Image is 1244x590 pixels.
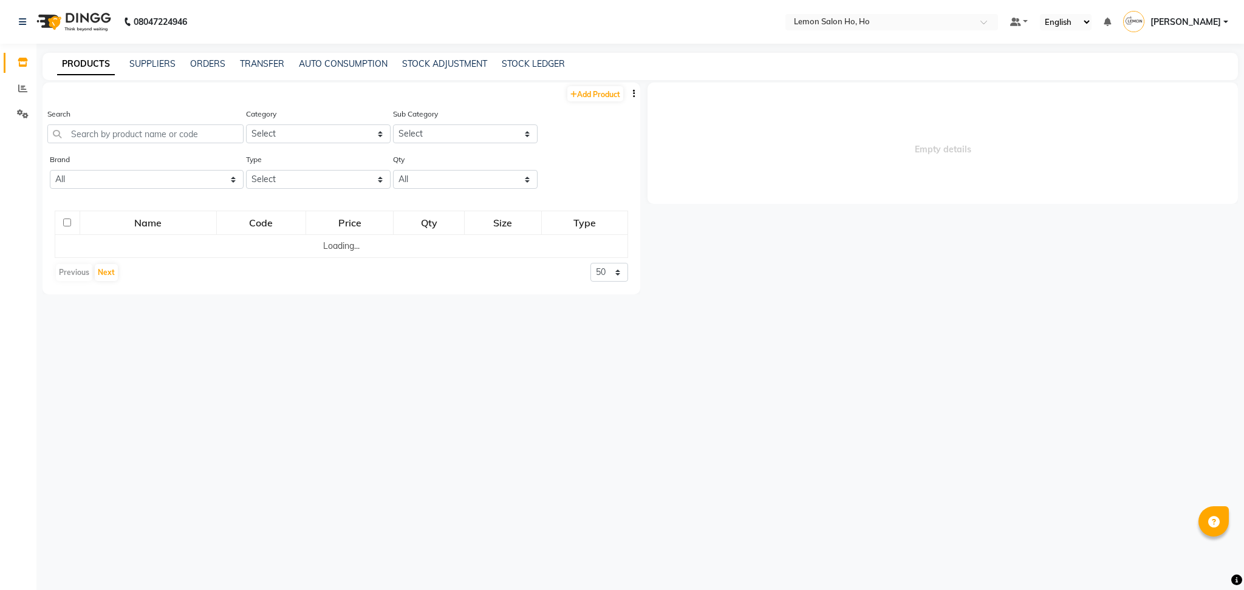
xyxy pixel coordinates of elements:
[1123,11,1144,32] img: Umang Satra
[31,5,114,39] img: logo
[240,58,284,69] a: TRANSFER
[1150,16,1221,29] span: [PERSON_NAME]
[1193,541,1232,578] iframe: chat widget
[190,58,225,69] a: ORDERS
[55,235,628,258] td: Loading...
[217,212,305,234] div: Code
[246,109,276,120] label: Category
[246,154,262,165] label: Type
[47,109,70,120] label: Search
[50,154,70,165] label: Brand
[299,58,388,69] a: AUTO CONSUMPTION
[393,154,405,165] label: Qty
[502,58,565,69] a: STOCK LEDGER
[129,58,176,69] a: SUPPLIERS
[394,212,463,234] div: Qty
[95,264,118,281] button: Next
[134,5,187,39] b: 08047224946
[465,212,541,234] div: Size
[402,58,487,69] a: STOCK ADJUSTMENT
[648,83,1238,204] span: Empty details
[57,53,115,75] a: PRODUCTS
[542,212,627,234] div: Type
[567,86,623,101] a: Add Product
[81,212,216,234] div: Name
[47,124,244,143] input: Search by product name or code
[393,109,438,120] label: Sub Category
[307,212,393,234] div: Price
